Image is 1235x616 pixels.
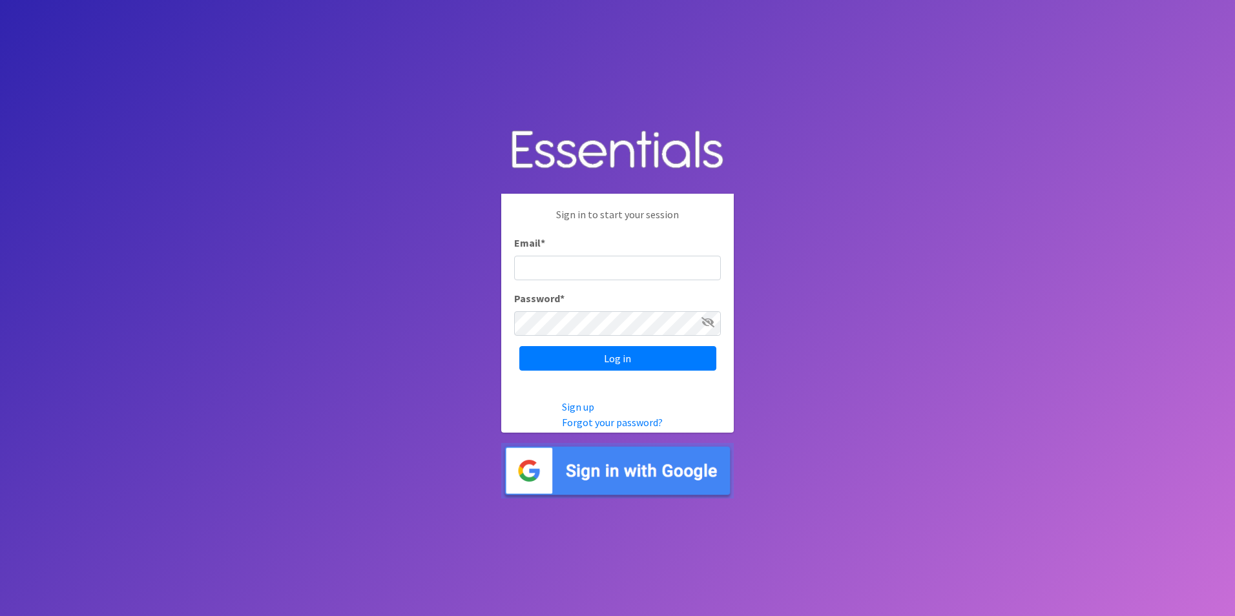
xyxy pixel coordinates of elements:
[501,443,734,499] img: Sign in with Google
[562,400,594,413] a: Sign up
[560,292,565,305] abbr: required
[514,291,565,306] label: Password
[501,118,734,184] img: Human Essentials
[562,416,663,429] a: Forgot your password?
[514,235,545,251] label: Email
[519,346,716,371] input: Log in
[514,207,721,235] p: Sign in to start your session
[541,236,545,249] abbr: required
